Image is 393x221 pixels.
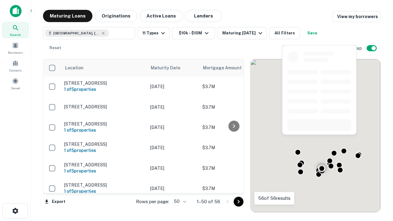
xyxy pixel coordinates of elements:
[217,27,267,39] button: Maturing [DATE]
[10,32,21,37] span: Search
[185,10,222,22] button: Lenders
[199,59,267,76] th: Mortgage Amount
[172,197,187,206] div: 50
[64,104,144,110] p: [STREET_ADDRESS]
[150,185,196,192] p: [DATE]
[362,172,393,201] iframe: Chat Widget
[151,64,188,72] span: Maturity Date
[150,104,196,110] p: [DATE]
[202,185,264,192] p: $3.7M
[64,168,144,174] h6: 1 of 5 properties
[8,50,23,55] span: Borrowers
[64,80,144,86] p: [STREET_ADDRESS]
[2,75,29,92] a: Saved
[202,124,264,131] p: $3.7M
[332,11,381,22] a: View my borrowers
[2,40,29,56] a: Borrowers
[150,83,196,90] p: [DATE]
[172,27,215,39] button: $10k - $10M
[64,121,144,127] p: [STREET_ADDRESS]
[2,57,29,74] a: Contacts
[203,64,250,72] span: Mortgage Amount
[140,10,183,22] button: Active Loans
[53,30,99,36] span: [GEOGRAPHIC_DATA], [GEOGRAPHIC_DATA]
[147,59,199,76] th: Maturity Date
[234,197,243,207] button: Go to next page
[269,27,300,39] button: All Filters
[251,59,380,212] div: 0 0
[64,188,144,195] h6: 1 of 5 properties
[202,104,264,110] p: $3.7M
[150,144,196,151] p: [DATE]
[11,86,20,91] span: Saved
[150,165,196,172] p: [DATE]
[43,10,92,22] button: Maturing Loans
[150,124,196,131] p: [DATE]
[258,195,290,202] p: 56 of 56 results
[61,59,147,76] th: Location
[64,162,144,168] p: [STREET_ADDRESS]
[64,127,144,134] h6: 1 of 5 properties
[2,22,29,38] a: Search
[64,86,144,93] h6: 1 of 5 properties
[64,147,144,154] h6: 1 of 5 properties
[95,10,137,22] button: Originations
[302,27,322,39] button: Save your search to get updates of matches that match your search criteria.
[45,42,65,54] button: Reset
[197,198,220,205] p: 1–50 of 56
[64,182,144,188] p: [STREET_ADDRESS]
[202,165,264,172] p: $3.7M
[43,197,67,206] button: Export
[202,144,264,151] p: $3.7M
[138,27,169,39] button: 11 Types
[9,68,21,73] span: Contacts
[222,29,264,37] div: Maturing [DATE]
[202,83,264,90] p: $3.7M
[10,5,21,17] img: capitalize-icon.png
[65,64,84,72] span: Location
[64,142,144,147] p: [STREET_ADDRESS]
[136,198,169,205] p: Rows per page:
